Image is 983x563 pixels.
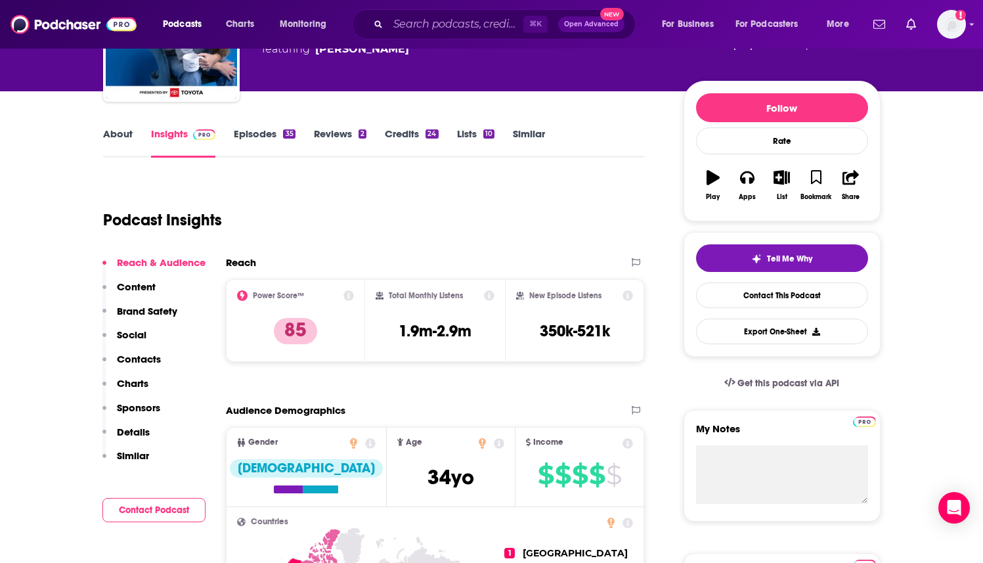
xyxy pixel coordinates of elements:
[739,193,756,201] div: Apps
[102,305,177,329] button: Brand Safety
[533,438,563,447] span: Income
[600,8,624,20] span: New
[102,498,206,522] button: Contact Podcast
[117,401,160,414] p: Sponsors
[364,9,648,39] div: Search podcasts, credits, & more...
[696,422,868,445] label: My Notes
[427,464,474,490] span: 34 yo
[385,127,438,158] a: Credits24
[151,127,216,158] a: InsightsPodchaser Pro
[426,129,438,139] div: 24
[799,162,833,209] button: Bookmark
[589,464,605,485] span: $
[117,377,148,390] p: Charts
[234,127,295,158] a: Episodes35
[117,305,177,317] p: Brand Safety
[117,281,156,293] p: Content
[102,328,146,353] button: Social
[253,291,304,300] h2: Power Score™
[399,321,471,341] h3: 1.9m-2.9m
[764,162,798,209] button: List
[653,14,730,35] button: open menu
[406,438,422,447] span: Age
[117,449,149,462] p: Similar
[523,16,548,33] span: ⌘ K
[274,318,317,344] p: 85
[853,417,876,427] img: Podchaser Pro
[800,193,831,201] div: Bookmark
[937,10,966,39] button: Show profile menu
[827,15,849,34] span: More
[11,12,137,37] img: Podchaser - Follow, Share and Rate Podcasts
[572,464,588,485] span: $
[102,256,206,281] button: Reach & Audience
[868,13,890,35] a: Show notifications dropdown
[117,353,161,365] p: Contacts
[751,254,762,264] img: tell me why sparkle
[955,10,966,20] svg: Add a profile image
[706,193,720,201] div: Play
[217,14,262,35] a: Charts
[117,256,206,269] p: Reach & Audience
[737,378,839,389] span: Get this podcast via API
[230,459,383,478] div: [DEMOGRAPHIC_DATA]
[901,13,921,35] a: Show notifications dropdown
[248,438,278,447] span: Gender
[389,291,463,300] h2: Total Monthly Listens
[102,449,149,474] button: Similar
[388,14,523,35] input: Search podcasts, credits, & more...
[558,16,624,32] button: Open AdvancedNew
[555,464,571,485] span: $
[938,492,970,524] div: Open Intercom Messenger
[833,162,867,209] button: Share
[103,210,222,230] h1: Podcast Insights
[483,129,494,139] div: 10
[540,321,610,341] h3: 350k-521k
[606,464,621,485] span: $
[280,15,326,34] span: Monitoring
[226,404,345,417] h2: Audience Demographics
[163,15,202,34] span: Podcasts
[271,14,343,35] button: open menu
[103,127,133,158] a: About
[117,328,146,341] p: Social
[777,193,787,201] div: List
[696,244,868,272] button: tell me why sparkleTell Me Why
[513,127,545,158] a: Similar
[937,10,966,39] img: User Profile
[102,377,148,401] button: Charts
[818,14,865,35] button: open menu
[457,127,494,158] a: Lists10
[523,547,628,559] span: [GEOGRAPHIC_DATA]
[262,41,498,57] span: featuring
[735,15,798,34] span: For Podcasters
[314,127,366,158] a: Reviews2
[102,281,156,305] button: Content
[696,282,868,308] a: Contact This Podcast
[359,129,366,139] div: 2
[853,415,876,427] a: Pro website
[696,127,868,154] div: Rate
[251,518,288,526] span: Countries
[538,464,554,485] span: $
[714,367,850,399] a: Get this podcast via API
[102,401,160,426] button: Sponsors
[529,291,601,300] h2: New Episode Listens
[842,193,860,201] div: Share
[727,14,818,35] button: open menu
[193,129,216,140] img: Podchaser Pro
[937,10,966,39] span: Logged in as kerlinebatista
[730,162,764,209] button: Apps
[696,319,868,344] button: Export One-Sheet
[504,548,515,558] span: 1
[315,41,409,57] a: Kylie Kelce
[226,15,254,34] span: Charts
[117,426,150,438] p: Details
[102,353,161,377] button: Contacts
[564,21,619,28] span: Open Advanced
[696,162,730,209] button: Play
[226,256,256,269] h2: Reach
[154,14,219,35] button: open menu
[102,426,150,450] button: Details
